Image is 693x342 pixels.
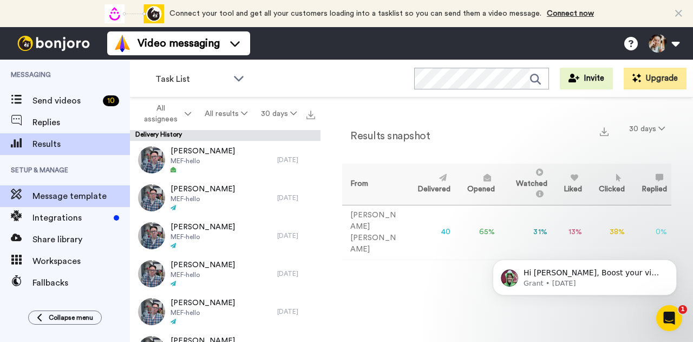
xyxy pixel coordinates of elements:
div: [DATE] [277,307,315,316]
th: From [342,164,406,205]
img: export.svg [306,111,315,119]
h2: Results snapshot [342,130,430,142]
button: Collapse menu [28,311,102,325]
span: Share library [32,233,130,246]
span: Replies [32,116,130,129]
span: [PERSON_NAME] [171,222,235,233]
button: All assignees [132,99,198,129]
img: 7f382b58-ac92-45dc-bb2e-d3ad87e93f13-thumb.jpg [138,298,165,325]
span: [PERSON_NAME] [171,184,235,195]
th: Watched [499,164,552,205]
iframe: Intercom live chat [656,305,682,331]
span: [PERSON_NAME] [171,260,235,270]
a: [PERSON_NAME]MEF-hello[DATE] [130,255,321,293]
div: [DATE] [277,193,315,202]
span: Results [32,138,130,151]
span: Collapse menu [49,313,93,322]
span: Fallbacks [32,276,130,289]
iframe: Intercom notifications message [476,237,693,313]
img: bj-logo-header-white.svg [13,36,94,51]
img: f78f5bad-2672-4936-b05b-2cde6b69b67a-thumb.jpg [138,184,165,211]
span: MEF-hello [171,157,235,165]
span: Send videos [32,94,99,107]
span: MEF-hello [171,233,235,241]
span: Task List [155,73,228,86]
span: 1 [678,305,687,314]
td: 38 % [586,205,629,260]
th: Opened [455,164,499,205]
a: [PERSON_NAME]MEF-hello[DATE] [130,217,321,255]
td: 31 % [499,205,552,260]
button: Invite [560,68,613,89]
th: Liked [552,164,587,205]
img: export.svg [600,127,609,136]
img: vm-color.svg [114,35,131,52]
span: [PERSON_NAME] [171,146,235,157]
button: Export all results that match these filters now. [303,106,318,122]
span: Hi [PERSON_NAME], Boost your view rates with automatic re-sends of unviewed messages! We've just ... [47,31,186,137]
div: [DATE] [277,231,315,240]
th: Clicked [586,164,629,205]
a: [PERSON_NAME]MEF-hello[DATE] [130,141,321,179]
td: 0 % [629,205,671,260]
button: 30 days [623,119,671,139]
div: [DATE] [277,269,315,278]
span: MEF-hello [171,195,235,203]
td: 13 % [552,205,587,260]
button: Upgrade [624,68,687,89]
span: Integrations [32,211,109,224]
p: Message from Grant, sent 4d ago [47,42,187,51]
th: Delivered [406,164,455,205]
a: [PERSON_NAME]MEF-hello[DATE] [130,179,321,217]
a: [PERSON_NAME]MEF-hello[DATE] [130,293,321,331]
th: Replied [629,164,671,205]
button: 30 days [254,104,303,124]
span: MEF-hello [171,308,235,317]
span: Message template [32,190,130,203]
span: MEF-hello [171,270,235,279]
img: 217e301d-415f-4903-804e-e82f042454a2-thumb.jpg [138,260,165,287]
div: animation [104,4,164,23]
img: 153fbe98-82d9-42aa-9461-2c111be32761-thumb.jpg [138,222,165,249]
span: All assignees [139,103,182,125]
span: Connect your tool and get all your customers loading into a tasklist so you can send them a video... [169,10,541,17]
td: 65 % [455,205,499,260]
div: Delivery History [130,130,321,141]
div: [DATE] [277,156,315,164]
button: All results [198,104,254,124]
a: Connect now [547,10,594,17]
td: 40 [406,205,455,260]
span: Video messaging [138,36,220,51]
div: 10 [103,95,119,106]
span: [PERSON_NAME] [171,298,235,308]
td: [PERSON_NAME] [PERSON_NAME] [342,205,406,260]
img: aeafd751-b4b5-4f9f-9ab9-540397f15c11-thumb.jpg [138,146,165,173]
span: Workspaces [32,255,130,268]
button: Export a summary of each team member’s results that match this filter now. [597,123,612,139]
